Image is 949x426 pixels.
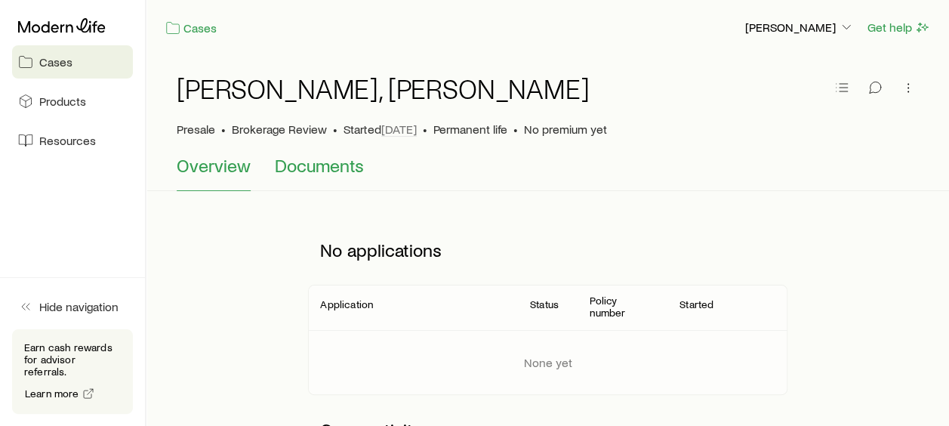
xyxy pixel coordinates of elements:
[524,355,572,370] p: None yet
[221,122,226,137] span: •
[333,122,337,137] span: •
[679,298,713,310] p: Started
[433,122,507,137] span: Permanent life
[12,290,133,323] button: Hide navigation
[513,122,518,137] span: •
[25,388,79,399] span: Learn more
[744,19,855,37] button: [PERSON_NAME]
[24,341,121,378] p: Earn cash rewards for advisor referrals.
[177,155,919,191] div: Case details tabs
[308,227,787,273] p: No applications
[12,124,133,157] a: Resources
[344,122,417,137] p: Started
[177,122,215,137] p: Presale
[423,122,427,137] span: •
[524,122,607,137] span: No premium yet
[232,122,327,137] span: Brokerage Review
[39,299,119,314] span: Hide navigation
[177,155,251,176] span: Overview
[39,94,86,109] span: Products
[39,54,72,69] span: Cases
[275,155,364,176] span: Documents
[745,20,854,35] p: [PERSON_NAME]
[320,298,373,310] p: Application
[39,133,96,148] span: Resources
[12,329,133,414] div: Earn cash rewards for advisor referrals.Learn more
[165,20,217,37] a: Cases
[867,19,931,36] button: Get help
[177,73,590,103] h1: [PERSON_NAME], [PERSON_NAME]
[590,295,655,319] p: Policy number
[381,122,417,137] span: [DATE]
[12,45,133,79] a: Cases
[530,298,559,310] p: Status
[12,85,133,118] a: Products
